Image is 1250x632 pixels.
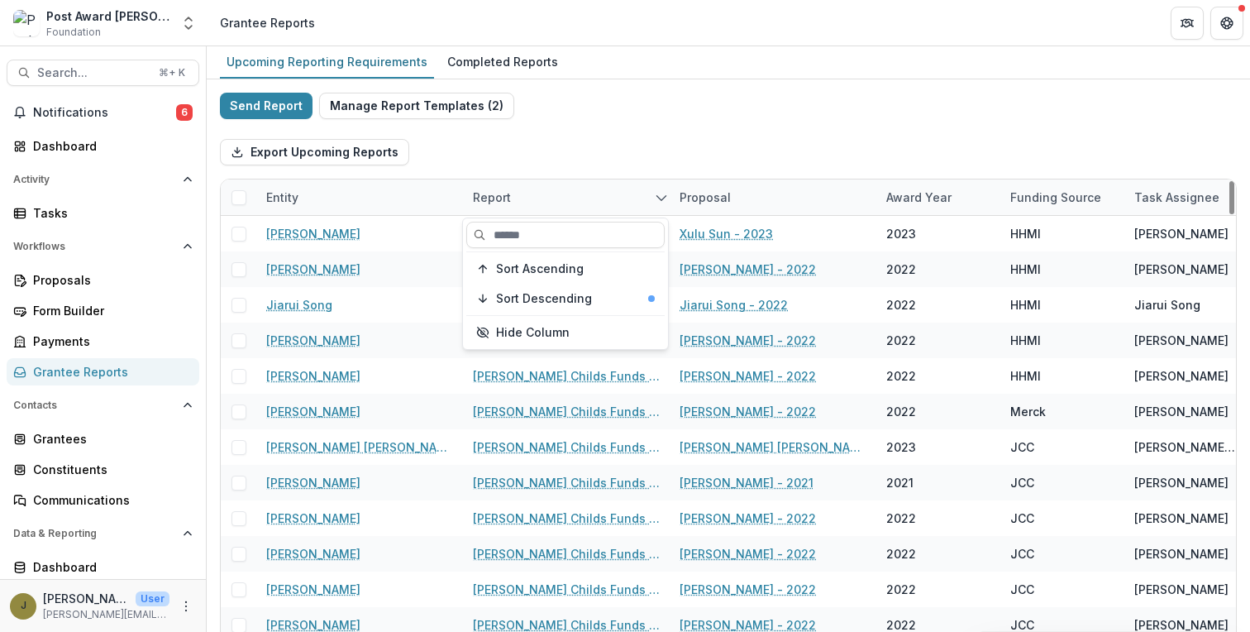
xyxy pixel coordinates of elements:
div: Funding Source [1000,180,1124,215]
div: [PERSON_NAME] [1134,510,1229,527]
a: [PERSON_NAME] [PERSON_NAME] [266,438,453,456]
div: Task Assignee [1124,180,1248,215]
div: Upcoming Reporting Requirements [220,50,434,74]
a: [PERSON_NAME] [266,545,360,563]
div: Grantee Reports [220,14,315,31]
a: [PERSON_NAME] Childs Funds Fellow’s Annual Progress Report [473,510,660,527]
div: [PERSON_NAME] [1134,403,1229,420]
div: Completed Reports [441,50,565,74]
button: Open Workflows [7,233,199,260]
a: Completed Reports [441,46,565,79]
a: [PERSON_NAME] - 2022 [680,367,816,385]
span: 6 [176,104,193,121]
div: [PERSON_NAME] [1134,332,1229,349]
a: Constituents [7,456,199,483]
a: [PERSON_NAME] - 2022 [680,545,816,563]
div: Constituents [33,461,186,478]
button: Notifications6 [7,99,199,126]
p: [PERSON_NAME][EMAIL_ADDRESS][PERSON_NAME][DOMAIN_NAME] [43,607,169,622]
a: Form Builder [7,297,199,324]
a: [PERSON_NAME] Childs Funds Fellow’s Annual Progress Report [473,438,660,456]
div: Merck [1010,403,1046,420]
a: [PERSON_NAME] [PERSON_NAME] - 2023 [680,438,866,456]
svg: sorted descending [655,191,668,204]
button: Partners [1171,7,1204,40]
button: Sort Ascending [466,256,665,282]
div: Report [463,180,670,215]
div: Entity [256,180,463,215]
div: Tasks [33,204,186,222]
div: HHMI [1010,225,1041,242]
button: Open Activity [7,166,199,193]
button: Send Report [220,93,312,119]
div: JCC [1010,581,1034,598]
span: Notifications [33,106,176,120]
button: Sort Descending [466,285,665,312]
div: Form Builder [33,302,186,319]
div: Funding Source [1000,189,1111,206]
div: Proposal [670,189,741,206]
a: [PERSON_NAME] - 2022 [680,261,816,278]
button: Search... [7,60,199,86]
div: 2022 [886,296,916,314]
a: Communications [7,486,199,514]
div: HHMI [1010,296,1041,314]
a: Grantees [7,425,199,452]
a: [PERSON_NAME] - 2022 [680,510,816,527]
div: [PERSON_NAME] [PERSON_NAME] [1134,438,1238,456]
div: Proposal [670,180,876,215]
button: Open Data & Reporting [7,520,199,547]
a: [PERSON_NAME] [266,403,360,420]
span: Sort Descending [496,292,592,306]
a: [PERSON_NAME] Childs Funds Fellow’s Annual Progress Report [473,474,660,491]
div: 2023 [886,438,916,456]
div: 2022 [886,581,916,598]
div: [PERSON_NAME] [1134,545,1229,563]
a: [PERSON_NAME] Childs Funds Fellow’s Annual Progress Report [473,403,660,420]
a: Dashboard [7,132,199,160]
a: [PERSON_NAME] Childs Funds Fellow’s Annual Progress Report [473,581,660,598]
a: [PERSON_NAME] Childs Funds Fellow’s Annual Progress Report [473,367,660,385]
a: [PERSON_NAME] - 2022 [680,403,816,420]
div: HHMI [1010,332,1041,349]
span: Foundation [46,25,101,40]
div: 2022 [886,332,916,349]
span: Sort Ascending [496,262,584,276]
a: [PERSON_NAME] Childs Funds Fellow’s Annual Progress Report [473,545,660,563]
div: JCC [1010,438,1034,456]
div: 2023 [886,225,916,242]
div: Award Year [876,189,961,206]
div: Jamie [21,601,26,611]
button: Manage Report Templates (2) [319,93,514,119]
a: [PERSON_NAME] [266,581,360,598]
div: Award Year [876,180,1000,215]
a: Jiarui Song - 2022 [680,296,788,314]
button: Hide Column [466,319,665,346]
div: Jiarui Song [1134,296,1200,314]
div: 2022 [886,545,916,563]
p: [PERSON_NAME] [43,590,129,607]
div: JCC [1010,510,1034,527]
div: [PERSON_NAME] [1134,367,1229,385]
a: Upcoming Reporting Requirements [220,46,434,79]
div: Dashboard [33,558,186,576]
div: Entity [256,189,308,206]
div: HHMI [1010,367,1041,385]
a: [PERSON_NAME] [266,332,360,349]
p: User [136,591,169,606]
button: Export Upcoming Reports [220,139,409,165]
a: Proposals [7,266,199,294]
a: Jiarui Song [266,296,332,314]
div: [PERSON_NAME] [1134,225,1229,242]
img: Post Award Jane Coffin Childs Memorial Fund [13,10,40,36]
div: Proposals [33,271,186,289]
button: More [176,596,196,616]
div: Task Assignee [1124,189,1229,206]
button: Open Contacts [7,392,199,419]
a: Xulu Sun - 2023 [680,225,773,242]
div: [PERSON_NAME] [1134,474,1229,491]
